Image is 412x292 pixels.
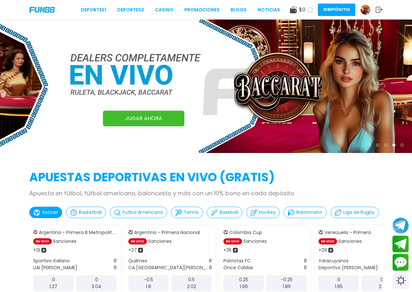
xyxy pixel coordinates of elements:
p: + 27 [128,247,137,254]
p: CA [GEOGRAPHIC_DATA][PERSON_NAME] [128,264,209,271]
p: + 29 [319,247,327,254]
p: Hockey [259,209,276,216]
button: Soccer [29,207,62,218]
p: 0 [95,276,98,283]
p: EN VIVO [128,238,147,244]
p: 0 [304,264,307,271]
p: Colombia Cup [229,229,262,236]
button: Depósito [318,4,355,16]
p: Patriotas FC [223,257,251,264]
img: Company Logo [29,7,55,12]
p: Once Caldas [223,264,253,271]
button: Contact customer service [392,254,409,271]
p: 2.2 [379,283,385,290]
p: 3.04 [92,283,101,290]
button: Baseball [207,207,242,218]
p: Baseball [220,209,238,216]
button: Join telegram channel [392,217,409,234]
p: 0.25 [239,276,248,283]
p: -0.5 [144,276,153,283]
a: Promociones [184,7,220,13]
p: EN VIVO [319,238,337,244]
p: UAI [PERSON_NAME] [33,264,77,271]
p: Sportivo Italiano [33,257,70,264]
p: 0 [209,257,212,264]
button: Tennis [171,207,203,218]
p: 0 [209,264,212,271]
p: + 13 [33,247,40,254]
p: Quilmes [128,257,147,264]
div: Switch theme [392,272,409,289]
a: CASINO [155,7,173,13]
button: Basketball [66,207,106,218]
p: + 35 [223,247,232,254]
p: Sanciones [148,238,172,245]
span: $ 0 [299,6,305,14]
p: 0 [380,276,383,283]
p: 0 [114,264,117,271]
p: Balonmano [296,209,322,216]
h2: APUESTAS DEPORTIVAS EN VIVO (gratis) [29,169,383,186]
a: Deportes1 [81,7,106,13]
p: 1.96 [240,283,248,290]
p: Soccer [42,209,58,216]
p: 1.8 [146,283,151,290]
p: Futbol Americano [122,209,163,216]
p: 1.65 [335,283,343,290]
p: EN VIVO [223,238,242,244]
p: Apuesta en fútbol, fútbol americano, baloncesto y más con un 10% bono en cada depósito [29,189,383,198]
p: Sanciones [243,238,267,245]
a: JUGAR AHORA [103,111,184,126]
p: 1.86 [283,283,291,290]
p: Liga de Rugby [343,209,375,216]
p: 0 [114,257,117,264]
p: Tennis [184,209,199,216]
p: Venezuela - Primera [324,229,371,236]
a: BLOGS [231,7,247,13]
p: -0.25 [281,276,292,283]
p: Argentina - Primera B Metropolitana [39,229,117,236]
p: Basketball [79,209,102,216]
p: 0 [337,276,340,283]
p: Sanciones [338,238,362,245]
a: NOTICIAS [258,7,280,13]
p: 0.5 [188,276,195,283]
p: Sanciones [53,238,77,245]
p: 0 [304,257,307,264]
p: Deportivo [PERSON_NAME] [319,264,378,271]
button: Balonmano [284,207,327,218]
p: EN VIVO [33,238,52,244]
p: 0 [52,276,55,283]
p: Yaracuyanos [319,257,348,264]
button: Hockey [246,207,280,218]
img: Avatar [361,5,370,15]
p: Argentina - Primera Nacional [134,229,200,236]
a: Avatar [360,5,376,15]
button: Futbol Americano [110,207,167,218]
button: Join telegram [392,236,409,253]
button: Liga de Rugby [331,207,379,218]
a: Deportes2 [117,7,144,13]
p: 1.27 [50,283,57,290]
p: 2.02 [187,283,196,290]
